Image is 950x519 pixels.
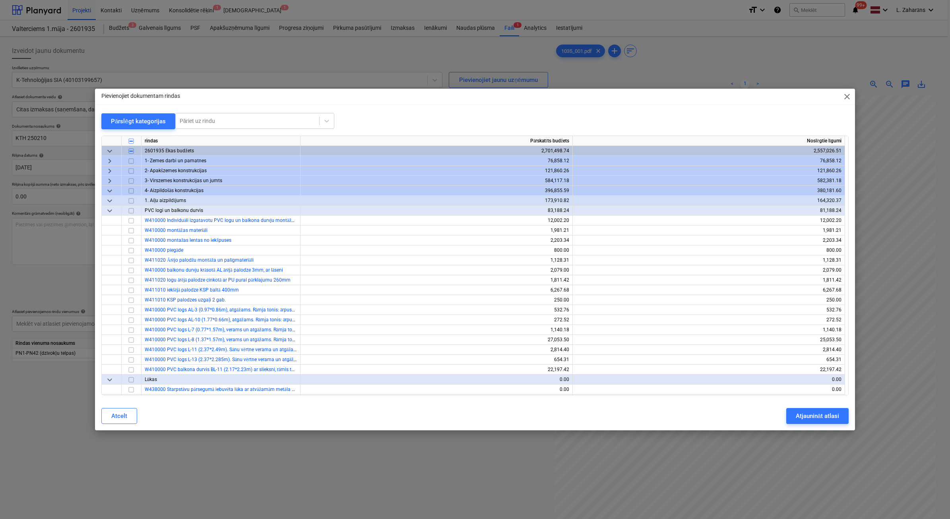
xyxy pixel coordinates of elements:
div: 1,140.18 [576,325,841,335]
div: 654.31 [304,355,569,365]
div: Noslēgtie līgumi [573,136,845,146]
button: Atcelt [101,408,137,424]
div: 2,814.40 [304,345,569,355]
div: 532.76 [304,305,569,315]
span: 2601935 Ēkas budžets [145,148,194,154]
a: W411010 KSP palodzes uzgaļi 2 gab. [145,297,226,303]
div: 380,181.60 [576,186,841,196]
a: W410000 PVC logs AL-3 (0.97*0.86m), atgāžams. Rāmja tonis: ārpuse - skatīt krāsu pasē, iekšpuse -... [145,307,401,313]
div: 1,128.31 [304,255,569,265]
div: Atjaunināt atlasi [796,411,839,421]
span: keyboard_arrow_right [105,166,114,176]
a: W410000 montažas lentas no iekšpuses [145,237,231,243]
a: W410000 PVC logs L-11 (2.37*2.49m). Sānu vērtne verama un atgāžama. Rāmja tonis: ārpuse - skatīt ... [145,347,649,352]
div: 654.31 [576,355,841,365]
span: keyboard_arrow_down [105,196,114,206]
iframe: Chat Widget [910,481,950,519]
a: W410000 PVC logs L-7 (0.77*1.57m), verams un atgāžams. Rāmja tonis: ārpuse - skatīt krāsu pasē, i... [145,327,435,332]
span: W410000 PVC logs L-8 (1.37*1.57m), verams un atgāžams. Rāmja tonis: ārpuse - skatīt krāsu pasē, i... [145,337,435,342]
a: W410000 balkonu durvju krāsotā AL ārējā palodze 3mm, ar lāseni [145,267,283,273]
span: keyboard_arrow_down [105,375,114,385]
div: 12,002.20 [304,216,569,225]
div: 173,910.82 [304,196,569,206]
div: 76,858.12 [304,156,569,166]
div: 532.76 [576,305,841,315]
div: 0.00 [576,385,841,395]
a: W411020 Ārējo palodžu montāža un palīgmateriāli [145,257,254,263]
div: 76,858.12 [576,156,841,166]
span: 4- Aizpildošās konstrukcijas [145,188,204,193]
div: 0.00 [576,395,841,404]
p: Pievienojiet dokumentam rindas [101,92,180,100]
a: W410000 montāžas materiāli [145,227,207,233]
div: 1,811.42 [576,275,841,285]
span: keyboard_arrow_down [105,206,114,216]
div: 0.00 [576,375,841,385]
div: 22,197.42 [304,365,569,375]
span: close [842,92,852,101]
a: W438000 Starpstāvu pārsegumā iebuvēta lūka ar atvāžamām metāla kāpnēm LJ-2 (680*880mm) montāža, u... [145,387,424,392]
div: 1,981.21 [304,225,569,235]
a: W410000 PVC balkona durvis BL-11 (2.17*2.23m) ar slieksni, rāmis tonēts ārpusē, iekšpuse - RR20; ... [145,367,399,372]
div: 250.00 [304,295,569,305]
div: 396,855.59 [304,186,569,196]
div: 584,117.18 [304,176,569,186]
div: rindas [142,136,301,146]
a: W410000 Individuāli izgatavotu PVC logu un balkona durvju montāža, trīsslāņu pakete ar selektīvaj... [145,218,842,223]
div: 2,203.34 [576,235,841,245]
div: Atcelt [111,411,127,421]
div: Pārslēgt kategorijas [111,116,166,126]
span: Lūkas [145,377,157,382]
div: 121,860.26 [304,166,569,176]
div: 83,188.24 [304,206,569,216]
span: 2- Apakšzemes konstrukcijas [145,168,207,173]
div: 250.00 [576,295,841,305]
span: keyboard_arrow_down [105,186,114,196]
div: 2,814.40 [576,345,841,355]
div: 582,381.18 [576,176,841,186]
div: 0.00 [304,375,569,385]
div: 1,811.42 [304,275,569,285]
span: keyboard_arrow_down [105,146,114,156]
div: 121,860.26 [576,166,841,176]
div: 2,079.00 [576,265,841,275]
div: 1,140.18 [304,325,569,335]
span: 1- Zemes darbi un pamatnes [145,158,206,163]
div: 164,320.37 [576,196,841,206]
div: 12,002.20 [576,216,841,225]
a: W411020 logu ārējā palodze cinkotā ar PU pural pārklajumu 260mm [145,277,291,283]
a: W410000 piegāde [145,247,183,253]
div: 800.00 [576,245,841,255]
span: 3- Virszemes konstrukcijas un jumts [145,178,222,183]
div: 22,197.42 [576,365,841,375]
span: 1. Aiļu aizpildījums [145,198,186,203]
div: 1,981.21 [576,225,841,235]
span: keyboard_arrow_right [105,176,114,186]
div: 0.00 [304,385,569,395]
span: W411010 iekšējā palodze KSP baltā 400mm [145,287,239,293]
div: 0.00 [304,395,569,404]
a: W410000 PVC logs L-13 (2.37*2.285m). Sānu vērtne verama un atgāžama. Rāmja tonis: ārpuse - skatīt... [145,357,651,362]
div: 1,128.31 [576,255,841,265]
span: keyboard_arrow_right [105,156,114,166]
div: 272.52 [304,315,569,325]
div: 2,079.00 [304,265,569,275]
span: PVC logi un balkonu durvis [145,208,203,213]
div: 6,267.68 [304,285,569,295]
div: 272.52 [576,315,841,325]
